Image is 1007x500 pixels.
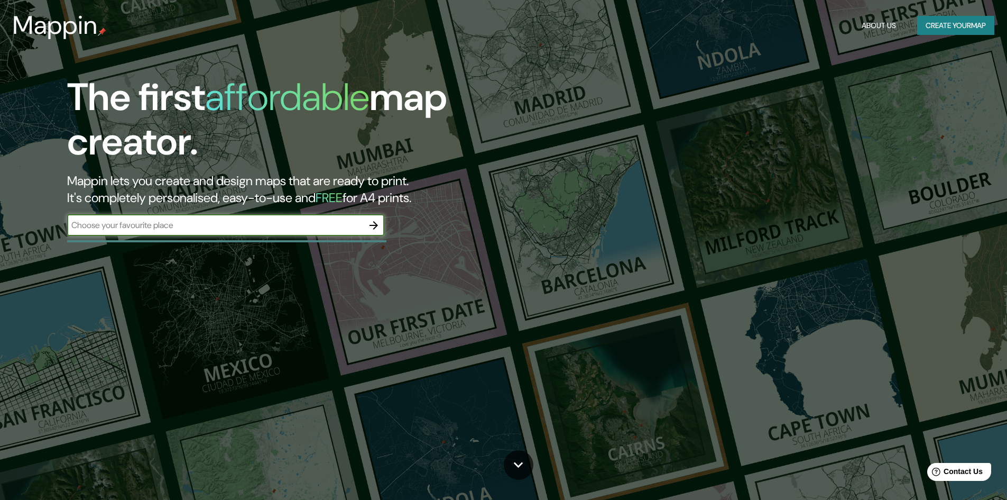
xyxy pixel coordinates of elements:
h1: The first map creator. [67,75,571,172]
input: Choose your favourite place [67,219,363,231]
h1: affordable [205,72,369,122]
h2: Mappin lets you create and design maps that are ready to print. It's completely personalised, eas... [67,172,571,206]
iframe: Help widget launcher [913,459,995,488]
h3: Mappin [13,11,98,40]
button: Create yourmap [917,16,994,35]
h5: FREE [316,189,343,206]
img: mappin-pin [98,28,106,36]
button: About Us [857,16,900,35]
